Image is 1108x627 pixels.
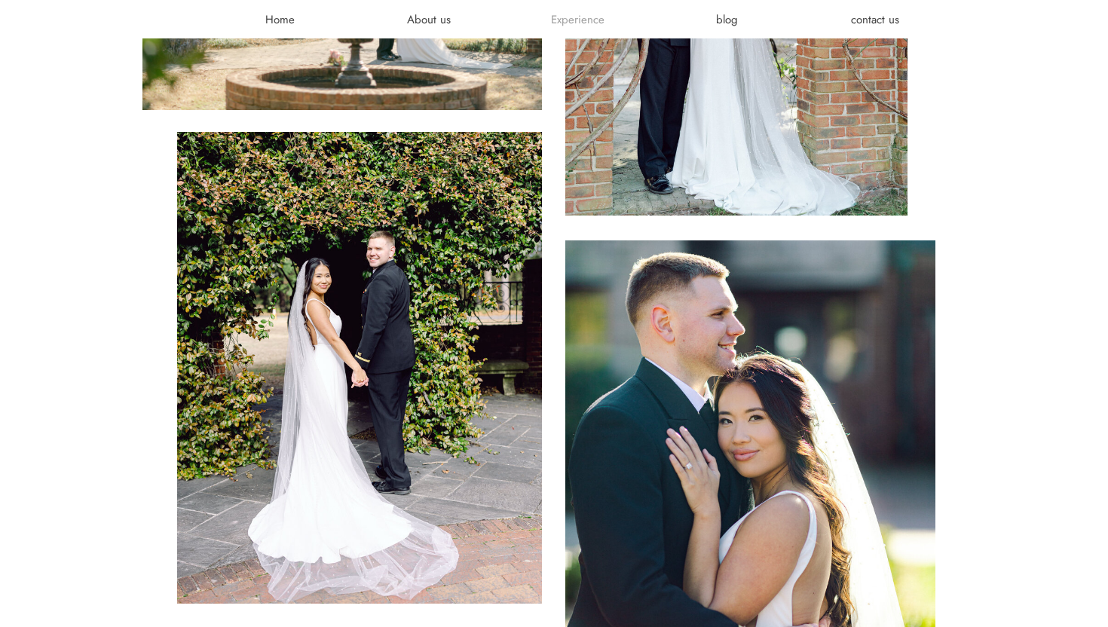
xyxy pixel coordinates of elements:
[384,12,474,27] a: About us
[681,12,772,27] a: blog
[830,12,920,27] a: contact us
[234,12,325,27] a: Home
[532,12,623,27] a: Experience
